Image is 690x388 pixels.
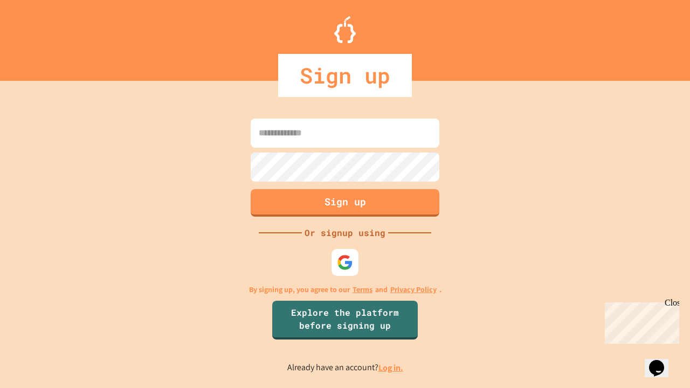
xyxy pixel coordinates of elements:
[249,284,441,295] p: By signing up, you agree to our and .
[337,254,353,271] img: google-icon.svg
[645,345,679,377] iframe: chat widget
[4,4,74,68] div: Chat with us now!Close
[302,226,388,239] div: Or signup using
[353,284,372,295] a: Terms
[278,54,412,97] div: Sign up
[601,298,679,344] iframe: chat widget
[378,362,403,373] a: Log in.
[272,301,418,339] a: Explore the platform before signing up
[287,361,403,375] p: Already have an account?
[334,16,356,43] img: Logo.svg
[390,284,437,295] a: Privacy Policy
[251,189,439,217] button: Sign up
